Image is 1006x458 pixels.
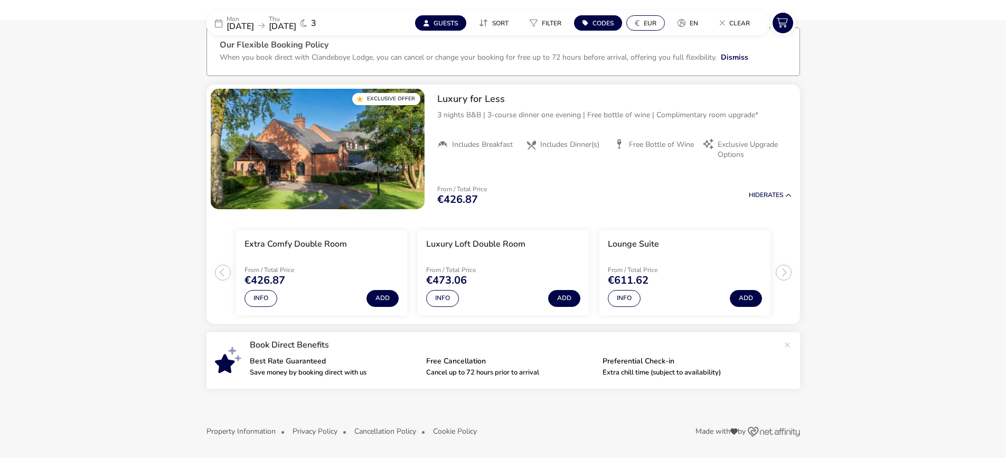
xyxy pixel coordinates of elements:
h2: Luxury for Less [437,93,792,105]
span: Includes Breakfast [452,140,513,149]
span: Sort [492,19,509,27]
button: Guests [415,15,466,31]
button: Info [245,290,277,307]
p: Cancel up to 72 hours prior to arrival [426,369,594,376]
swiper-slide: 2 / 3 [412,226,594,320]
span: €426.87 [437,194,478,205]
button: Filter [521,15,570,31]
button: HideRates [749,192,792,199]
span: Includes Dinner(s) [540,140,599,149]
naf-pibe-menu-bar-item: en [669,15,711,31]
p: From / Total Price [437,186,487,192]
span: Clear [729,19,750,27]
div: Mon[DATE]Thu[DATE]3 [206,11,365,35]
span: Exclusive Upgrade Options [718,140,783,159]
p: Save money by booking direct with us [250,369,418,376]
button: Add [366,290,399,307]
i: € [635,18,640,29]
span: en [690,19,698,27]
span: Free Bottle of Wine [629,140,694,149]
span: 3 [311,19,316,27]
button: Cancellation Policy [354,427,416,435]
naf-pibe-menu-bar-item: Guests [415,15,471,31]
p: Extra chill time (subject to availability) [603,369,770,376]
span: Codes [593,19,614,27]
div: Exclusive Offer [352,93,420,105]
button: Info [608,290,641,307]
span: Guests [434,19,458,27]
naf-pibe-menu-bar-item: Codes [574,15,626,31]
p: From / Total Price [426,267,516,273]
p: Mon [227,16,254,22]
button: Clear [711,15,758,31]
button: Dismiss [721,52,748,63]
button: Sort [471,15,517,31]
div: Luxury for Less3 nights B&B | 3-course dinner one evening | Free bottle of wine | Complimentary r... [429,85,800,168]
p: From / Total Price [608,267,698,273]
naf-pibe-menu-bar-item: Clear [711,15,763,31]
span: EUR [644,19,656,27]
p: From / Total Price [245,267,335,273]
h3: Lounge Suite [608,239,659,250]
naf-pibe-menu-bar-item: €EUR [626,15,669,31]
button: Cookie Policy [433,427,477,435]
span: Filter [542,19,561,27]
button: Info [426,290,459,307]
button: Codes [574,15,622,31]
swiper-slide: 1 / 1 [211,89,425,209]
p: Preferential Check-in [603,358,770,365]
naf-pibe-menu-bar-item: Filter [521,15,574,31]
p: Free Cancellation [426,358,594,365]
p: 3 nights B&B | 3-course dinner one evening | Free bottle of wine | Complimentary room upgrade* [437,109,792,120]
h3: Our Flexible Booking Policy [220,41,787,52]
span: €611.62 [608,275,648,286]
span: €473.06 [426,275,467,286]
naf-pibe-menu-bar-item: Sort [471,15,521,31]
button: Add [730,290,762,307]
h3: Extra Comfy Double Room [245,239,347,250]
swiper-slide: 3 / 3 [594,226,776,320]
p: Book Direct Benefits [250,341,779,349]
button: Add [548,290,580,307]
span: [DATE] [269,21,296,32]
button: Privacy Policy [293,427,337,435]
button: €EUR [626,15,665,31]
span: Made with by [695,428,746,435]
span: Hide [749,191,764,199]
p: Thu [269,16,296,22]
p: Best Rate Guaranteed [250,358,418,365]
swiper-slide: 1 / 3 [231,226,412,320]
p: When you book direct with Clandeboye Lodge, you can cancel or change your booking for free up to ... [220,52,717,62]
span: €426.87 [245,275,285,286]
button: Property Information [206,427,276,435]
button: en [669,15,707,31]
h3: Luxury Loft Double Room [426,239,525,250]
span: [DATE] [227,21,254,32]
